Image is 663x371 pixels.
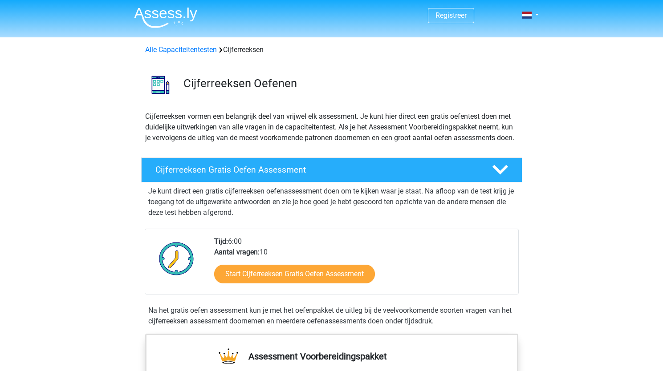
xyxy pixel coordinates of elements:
h4: Cijferreeksen Gratis Oefen Assessment [155,165,478,175]
p: Cijferreeksen vormen een belangrijk deel van vrijwel elk assessment. Je kunt hier direct een grat... [145,111,518,143]
a: Start Cijferreeksen Gratis Oefen Assessment [214,265,375,283]
a: Alle Capaciteitentesten [145,45,217,54]
img: Assessly [134,7,197,28]
b: Aantal vragen: [214,248,260,256]
a: Registreer [435,11,467,20]
img: cijferreeksen [142,66,179,104]
div: Na het gratis oefen assessment kun je met het oefenpakket de uitleg bij de veelvoorkomende soorte... [145,305,519,327]
a: Cijferreeksen Gratis Oefen Assessment [138,157,526,182]
p: Je kunt direct een gratis cijferreeksen oefenassessment doen om te kijken waar je staat. Na afloo... [148,186,515,218]
h3: Cijferreeksen Oefenen [183,77,515,90]
b: Tijd: [214,237,228,246]
img: Klok [154,236,199,281]
div: 6:00 10 [207,236,518,294]
div: Cijferreeksen [142,44,522,55]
